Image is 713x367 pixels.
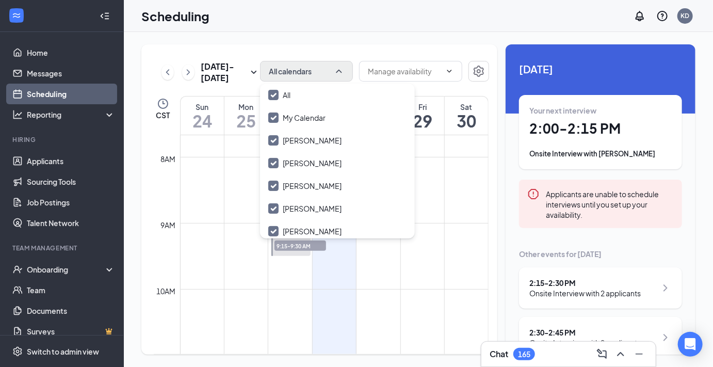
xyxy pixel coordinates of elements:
[614,348,627,360] svg: ChevronUp
[518,350,530,359] div: 165
[519,249,682,259] div: Other events for [DATE]
[182,65,195,80] button: ChevronRight
[334,66,344,76] svg: ChevronUp
[224,97,268,135] a: August 25, 2025
[678,332,703,357] div: Open Intercom Messenger
[401,102,444,112] div: Fri
[12,244,113,252] div: Team Management
[27,151,115,171] a: Applicants
[201,61,248,84] h3: [DATE] - [DATE]
[12,109,23,120] svg: Analysis
[659,331,672,344] svg: ChevronRight
[27,213,115,233] a: Talent Network
[159,153,178,165] div: 8am
[529,105,672,116] div: Your next interview
[27,280,115,300] a: Team
[27,109,116,120] div: Reporting
[12,264,23,275] svg: UserCheck
[27,171,115,192] a: Sourcing Tools
[100,11,110,21] svg: Collapse
[681,11,690,20] div: KD
[157,98,169,110] svg: Clock
[181,112,224,130] h1: 24
[155,285,178,297] div: 10am
[11,10,22,21] svg: WorkstreamLogo
[27,84,115,104] a: Scheduling
[27,300,115,321] a: Documents
[529,149,672,159] div: Onsite Interview with [PERSON_NAME]
[596,348,608,360] svg: ComposeMessage
[490,348,508,360] h3: Chat
[529,120,672,137] h1: 2:00 - 2:15 PM
[529,288,641,298] div: Onsite Interview with 2 applicants
[183,66,193,78] svg: ChevronRight
[27,321,115,342] a: SurveysCrown
[161,65,174,80] button: ChevronLeft
[445,112,488,130] h1: 30
[445,102,488,112] div: Sat
[445,97,488,135] a: August 30, 2025
[529,327,641,338] div: 2:30 - 2:45 PM
[156,110,170,120] span: CST
[248,66,260,78] svg: SmallChevronDown
[27,42,115,63] a: Home
[27,192,115,213] a: Job Postings
[529,278,641,288] div: 2:15 - 2:30 PM
[181,102,224,112] div: Sun
[633,348,645,360] svg: Minimize
[546,188,674,220] div: Applicants are unable to schedule interviews until you set up your availability.
[634,10,646,22] svg: Notifications
[401,97,444,135] a: August 29, 2025
[159,219,178,231] div: 9am
[468,61,489,82] button: Settings
[527,188,540,200] svg: Error
[445,67,453,75] svg: ChevronDown
[224,112,268,130] h1: 25
[401,112,444,130] h1: 29
[473,65,485,77] svg: Settings
[260,61,353,82] button: All calendarsChevronUp
[12,135,113,144] div: Hiring
[529,338,641,348] div: Onsite Interview with 2 applicants
[141,7,209,25] h1: Scheduling
[163,66,173,78] svg: ChevronLeft
[274,241,326,251] span: 9:15-9:30 AM
[656,10,669,22] svg: QuestionInfo
[519,61,682,77] span: [DATE]
[27,346,99,357] div: Switch to admin view
[631,346,647,362] button: Minimize
[27,264,106,275] div: Onboarding
[468,61,489,84] a: Settings
[224,102,268,112] div: Mon
[12,346,23,357] svg: Settings
[27,63,115,84] a: Messages
[594,346,610,362] button: ComposeMessage
[612,346,629,362] button: ChevronUp
[659,282,672,294] svg: ChevronRight
[368,66,441,77] input: Manage availability
[181,97,224,135] a: August 24, 2025
[155,352,178,363] div: 11am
